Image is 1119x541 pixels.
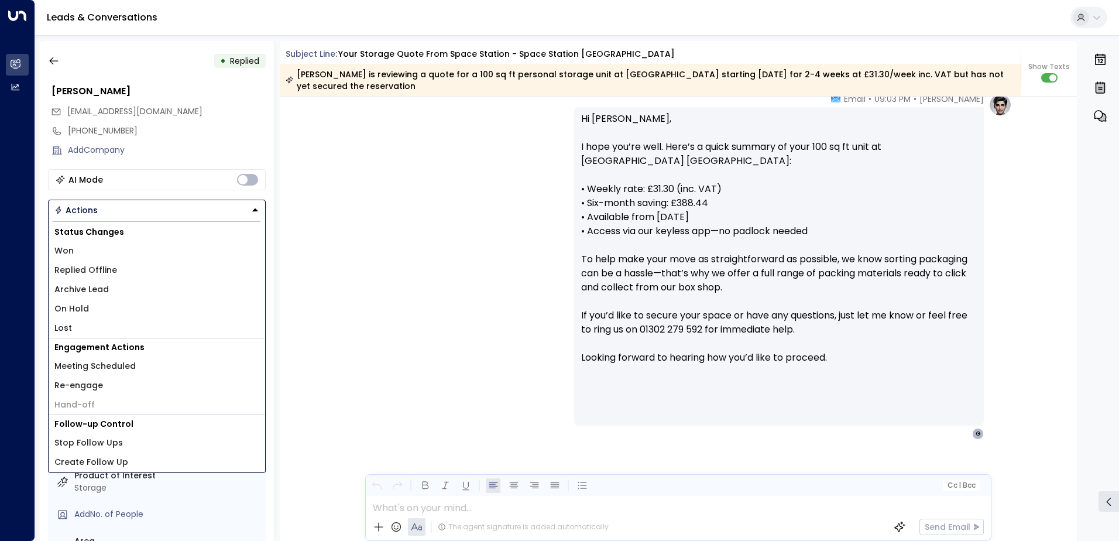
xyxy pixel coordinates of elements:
[874,93,911,105] span: 09:03 PM
[988,93,1012,117] img: profile-logo.png
[54,360,136,372] span: Meeting Scheduled
[581,112,977,379] p: Hi [PERSON_NAME], I hope you’re well. Here’s a quick summary of your 100 sq ft unit at [GEOGRAPHI...
[54,303,89,315] span: On Hold
[1028,61,1070,72] span: Show Texts
[947,481,975,489] span: Cc Bcc
[942,480,980,491] button: Cc|Bcc
[438,522,609,532] div: The agent signature is added automatically
[972,428,984,440] div: G
[286,48,337,60] span: Subject Line:
[74,470,261,482] label: Product of Interest
[54,264,117,276] span: Replied Offline
[74,508,261,521] div: AddNo. of People
[959,481,961,489] span: |
[68,174,103,186] div: AI Mode
[54,456,128,468] span: Create Follow Up
[54,283,109,296] span: Archive Lead
[338,48,675,60] div: Your storage quote from Space Station - Space Station [GEOGRAPHIC_DATA]
[68,125,266,137] div: [PHONE_NUMBER]
[48,200,266,221] div: Button group with a nested menu
[286,69,1014,92] div: [PERSON_NAME] is reviewing a quote for a 100 sq ft personal storage unit at [GEOGRAPHIC_DATA] sta...
[52,84,266,98] div: [PERSON_NAME]
[869,93,871,105] span: •
[919,93,984,105] span: [PERSON_NAME]
[54,322,72,334] span: Lost
[67,105,202,118] span: gparks789@gmail.com
[49,415,265,433] h1: Follow-up Control
[48,200,266,221] button: Actions
[369,478,384,493] button: Undo
[47,11,157,24] a: Leads & Conversations
[54,245,74,257] span: Won
[220,50,226,71] div: •
[54,379,103,392] span: Re-engage
[390,478,404,493] button: Redo
[49,338,265,357] h1: Engagement Actions
[54,205,98,215] div: Actions
[49,223,265,241] h1: Status Changes
[54,399,95,411] span: Hand-off
[54,437,123,449] span: Stop Follow Ups
[230,55,259,67] span: Replied
[914,93,917,105] span: •
[68,144,266,156] div: AddCompany
[844,93,866,105] span: Email
[74,482,261,494] div: Storage
[67,105,202,117] span: [EMAIL_ADDRESS][DOMAIN_NAME]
